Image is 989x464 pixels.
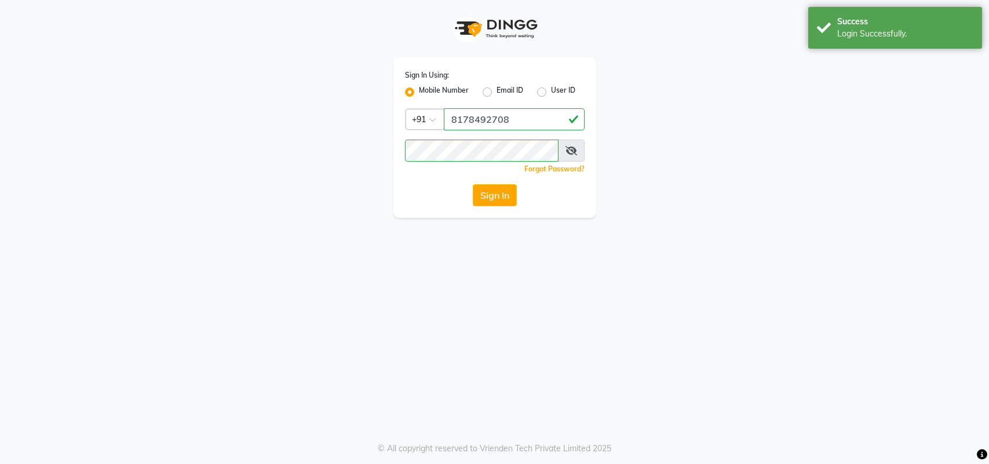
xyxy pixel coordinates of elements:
label: User ID [551,85,575,99]
input: Username [444,108,585,130]
a: Forgot Password? [524,165,585,173]
label: Mobile Number [419,85,469,99]
button: Sign In [473,184,517,206]
div: Login Successfully. [837,28,973,40]
label: Email ID [497,85,523,99]
input: Username [405,140,559,162]
img: logo1.svg [448,12,541,46]
label: Sign In Using: [405,70,449,81]
div: Success [837,16,973,28]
